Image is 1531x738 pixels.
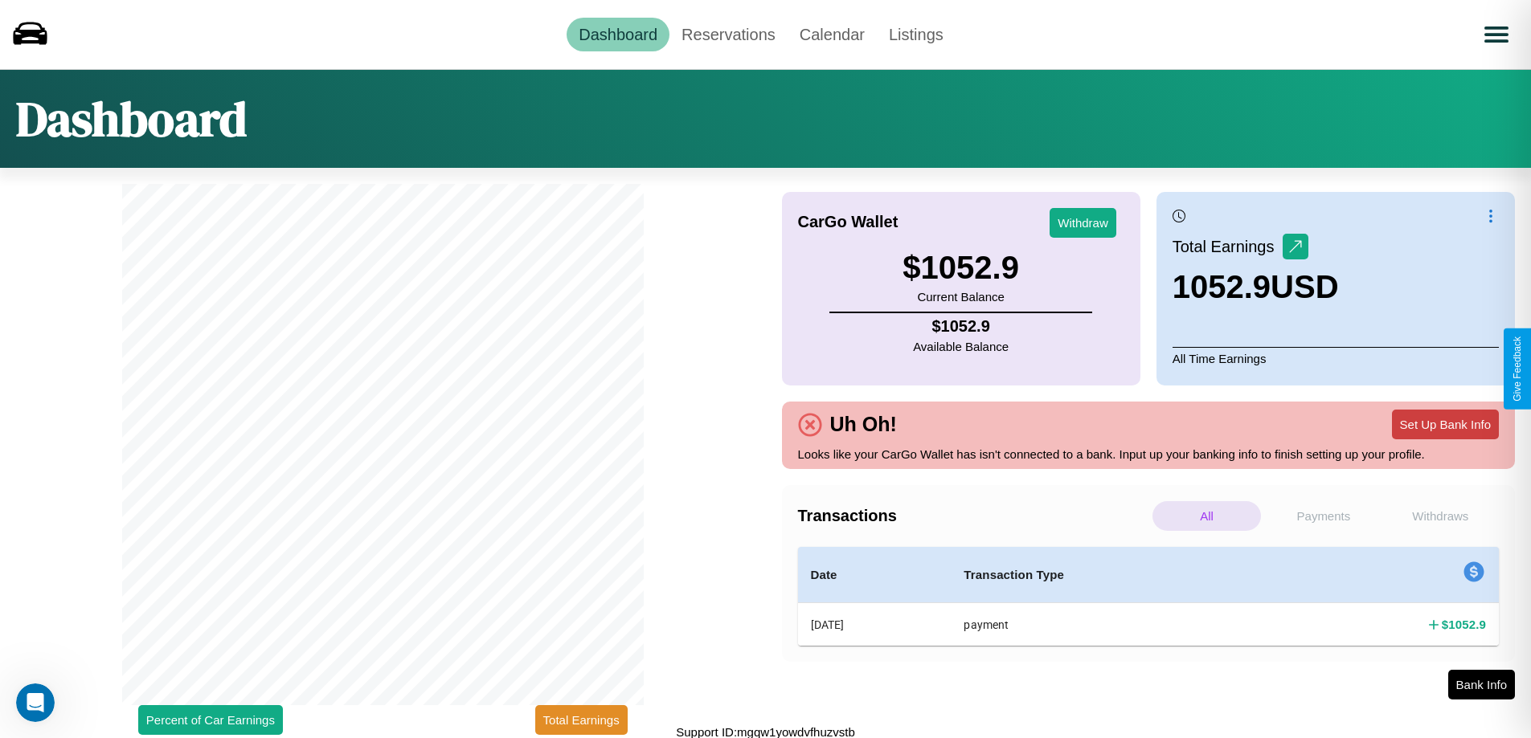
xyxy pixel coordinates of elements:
a: Listings [877,18,956,51]
p: Withdraws [1386,501,1495,531]
p: Available Balance [913,336,1009,357]
button: Set Up Bank Info [1392,410,1499,439]
a: Reservations [669,18,788,51]
button: Bank Info [1448,670,1515,699]
iframe: Intercom live chat [16,683,55,722]
button: Withdraw [1050,208,1116,238]
p: Payments [1269,501,1377,531]
h3: 1052.9 USD [1173,269,1339,305]
p: All Time Earnings [1173,347,1499,369]
a: Calendar [788,18,877,51]
h4: Transaction Type [964,565,1263,585]
p: Looks like your CarGo Wallet has isn't connected to a bank. Input up your banking info to finish ... [798,443,1500,465]
a: Dashboard [567,18,669,51]
h4: $ 1052.9 [1442,616,1486,633]
h4: $ 1052.9 [913,317,1009,336]
table: simple table [798,547,1500,646]
th: [DATE] [798,603,952,646]
p: All [1152,501,1261,531]
h4: Uh Oh! [822,413,905,436]
th: payment [951,603,1276,646]
p: Total Earnings [1173,232,1283,261]
button: Total Earnings [535,705,628,735]
h4: Transactions [798,507,1148,525]
h3: $ 1052.9 [903,250,1019,286]
button: Percent of Car Earnings [138,705,283,735]
button: Open menu [1474,12,1519,57]
div: Give Feedback [1512,336,1523,402]
h4: CarGo Wallet [798,213,899,231]
p: Current Balance [903,286,1019,308]
h4: Date [811,565,939,585]
h1: Dashboard [16,86,247,152]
